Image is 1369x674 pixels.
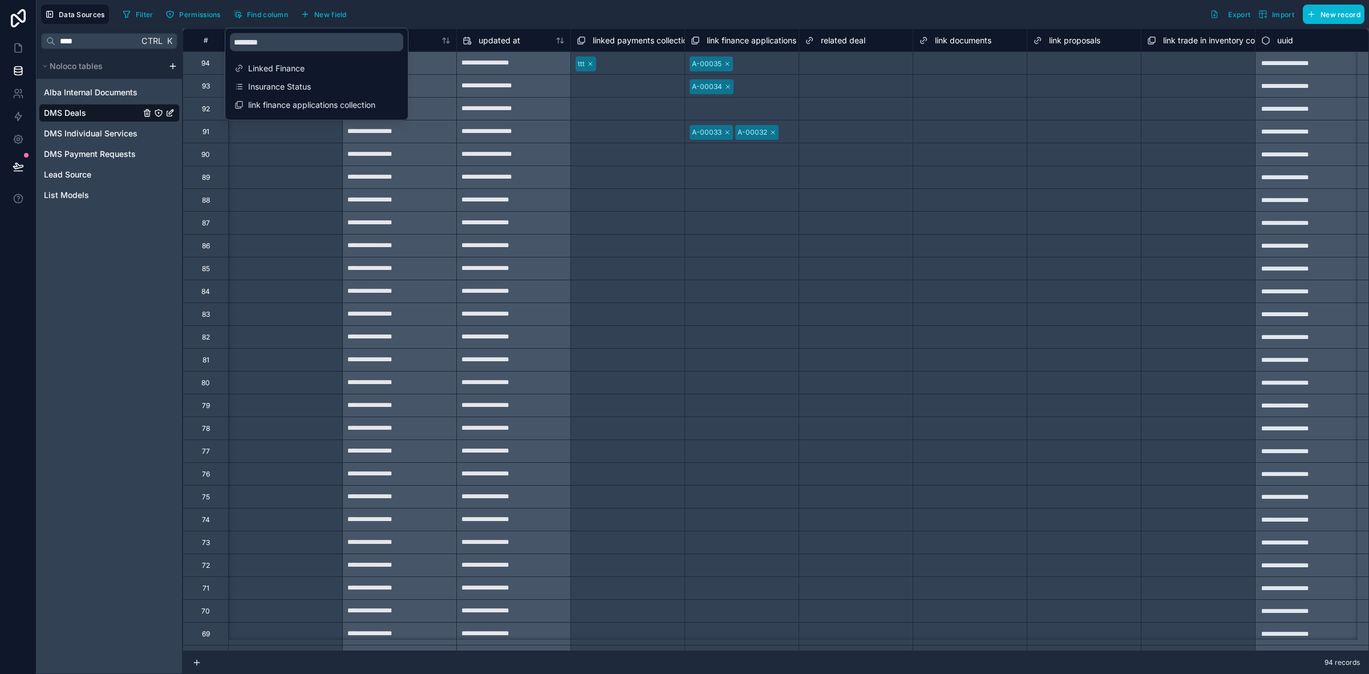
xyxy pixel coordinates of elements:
div: 70 [201,607,210,616]
span: K [165,37,173,45]
a: Permissions [161,6,229,23]
span: related deal [821,35,865,46]
div: 87 [202,219,210,228]
div: 88 [202,196,210,205]
div: 89 [202,173,210,182]
div: scrollable content [225,29,408,120]
span: linked payments collection [593,35,692,46]
button: Data Sources [41,5,109,24]
span: New field [314,10,347,19]
span: Ctrl [140,34,164,48]
span: Import [1272,10,1294,19]
div: 73 [202,538,210,547]
span: 94 records [1325,658,1360,667]
span: Insurance Status [248,81,386,92]
button: Import [1254,5,1298,24]
div: 78 [202,424,210,433]
button: Permissions [161,6,224,23]
div: 94 [201,59,210,68]
div: 92 [202,104,210,114]
span: link finance applications collection [248,99,386,111]
div: ttt [578,59,585,69]
span: link proposals [1049,35,1100,46]
span: Filter [136,10,153,19]
div: 93 [202,82,210,91]
div: 72 [202,561,210,570]
div: 74 [202,515,210,524]
div: 83 [202,310,210,319]
div: 85 [202,264,210,273]
a: New record [1298,5,1364,24]
button: New field [297,6,351,23]
span: updated at [479,35,520,46]
span: link documents [935,35,991,46]
div: 86 [202,241,210,251]
button: Filter [118,6,157,23]
div: # [192,36,220,45]
span: Linked Finance [248,63,386,74]
button: Find column [229,6,292,23]
div: 84 [201,287,210,296]
span: Permissions [179,10,220,19]
div: 90 [201,150,210,159]
div: 69 [202,629,210,639]
div: A-00032 [738,127,767,138]
button: Export [1206,5,1254,24]
div: 75 [202,493,210,502]
span: Data Sources [59,10,105,19]
div: 76 [202,470,210,479]
div: 81 [202,356,209,365]
span: link trade in inventory collection [1163,35,1281,46]
div: A-00034 [692,82,722,92]
span: Export [1228,10,1250,19]
div: 71 [202,584,209,593]
div: 91 [202,127,209,136]
div: 82 [202,333,210,342]
div: 79 [202,401,210,410]
button: New record [1303,5,1364,24]
span: Find column [247,10,288,19]
div: A-00033 [692,127,722,138]
span: uuid [1277,35,1293,46]
div: 77 [202,447,210,456]
span: link finance applications collection [707,35,834,46]
div: 80 [201,378,210,388]
span: New record [1321,10,1360,19]
div: A-00035 [692,59,722,69]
